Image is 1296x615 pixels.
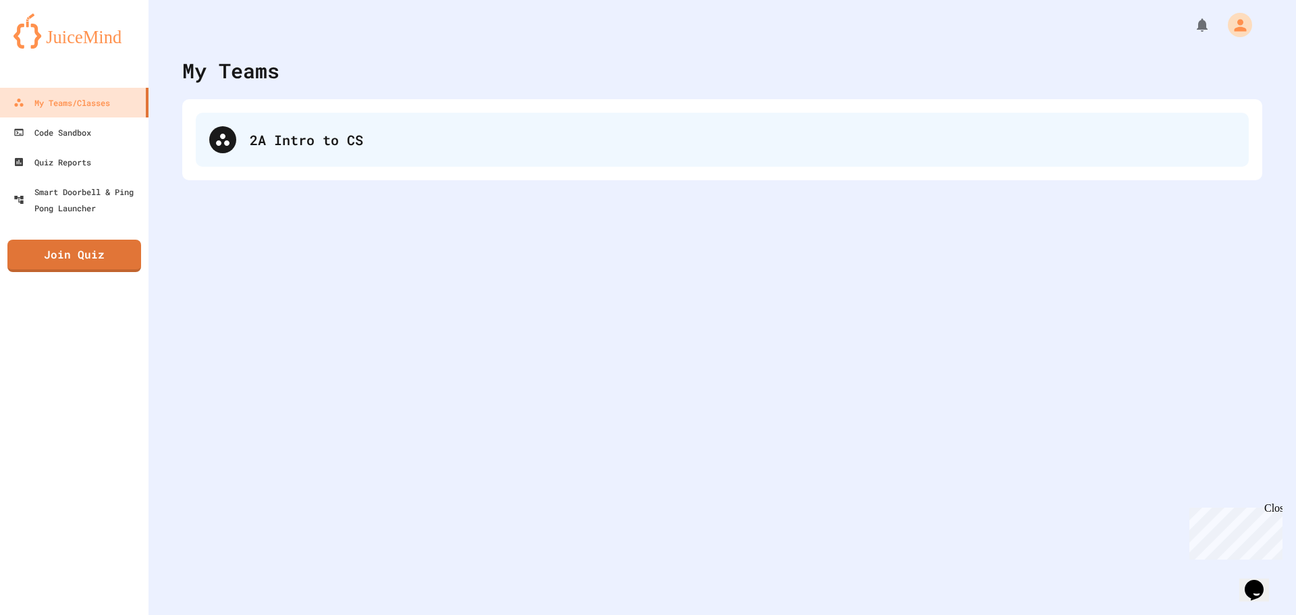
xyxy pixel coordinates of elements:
iframe: chat widget [1239,561,1282,601]
div: Code Sandbox [13,124,91,140]
div: My Account [1214,9,1255,41]
div: 2A Intro to CS [196,113,1249,167]
div: 2A Intro to CS [250,130,1235,150]
img: logo-orange.svg [13,14,135,49]
a: Join Quiz [7,240,141,272]
div: Quiz Reports [13,154,91,170]
div: My Teams [182,55,279,86]
div: My Notifications [1169,14,1214,36]
div: Chat with us now!Close [5,5,93,86]
div: Smart Doorbell & Ping Pong Launcher [13,184,143,216]
div: My Teams/Classes [13,95,110,111]
iframe: chat widget [1184,502,1282,560]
